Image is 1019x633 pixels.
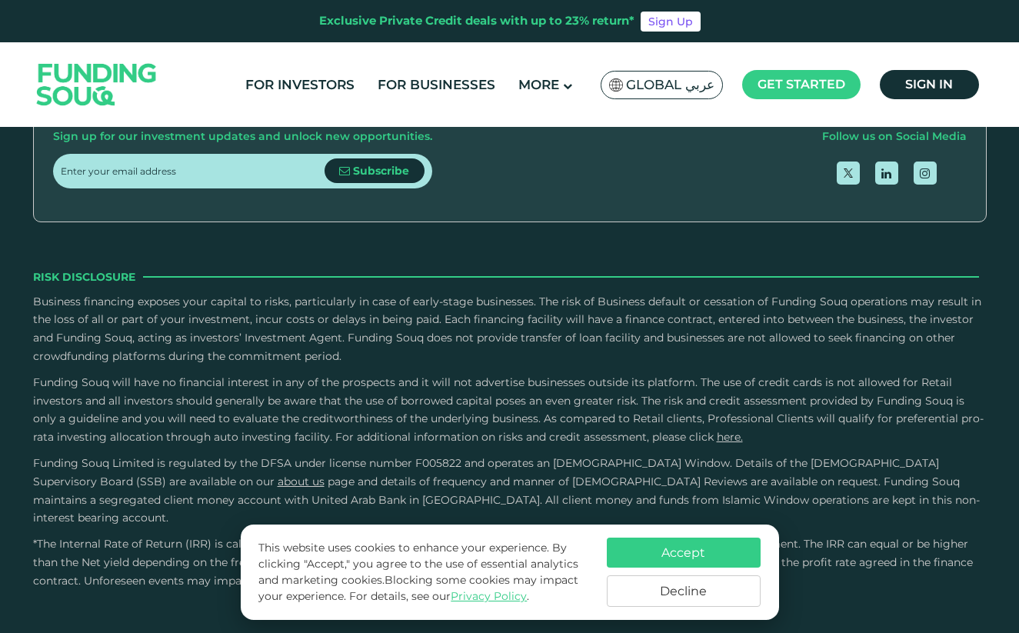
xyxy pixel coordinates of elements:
[914,162,937,185] a: open Instagram
[33,456,939,488] span: Funding Souq Limited is regulated by the DFSA under license number F005822 and operates an [DEMOG...
[905,77,953,92] span: Sign in
[278,475,325,488] a: About Us
[518,77,559,92] span: More
[319,12,634,30] div: Exclusive Private Credit deals with up to 23% return*
[626,76,714,94] span: Global عربي
[822,128,967,146] div: Follow us on Social Media
[374,72,499,98] a: For Businesses
[353,164,409,178] span: Subscribe
[33,375,984,444] span: Funding Souq will have no financial interest in any of the prospects and it will not advertise bu...
[880,70,979,99] a: Sign in
[258,540,591,605] p: This website uses cookies to enhance your experience. By clicking "Accept," you agree to the use ...
[641,12,701,32] a: Sign Up
[53,128,432,146] div: Sign up for our investment updates and unlock new opportunities.
[607,575,761,607] button: Decline
[609,78,623,92] img: SA Flag
[33,268,135,285] span: Risk Disclosure
[33,535,987,590] p: *The Internal Rate of Return (IRR) is calculated based on the cash flow profile, considering the ...
[241,72,358,98] a: For Investors
[451,589,527,603] a: Privacy Policy
[844,168,853,178] img: twitter
[607,538,761,568] button: Accept
[33,475,980,525] span: and details of frequency and manner of [DEMOGRAPHIC_DATA] Reviews are available on request. Fundi...
[717,430,743,444] a: here.
[61,154,325,188] input: Enter your email address
[349,589,529,603] span: For details, see our .
[758,77,845,92] span: Get started
[325,158,425,183] button: Subscribe
[328,475,355,488] span: page
[258,573,578,603] span: Blocking some cookies may impact your experience.
[22,45,172,123] img: Logo
[33,293,987,366] p: Business financing exposes your capital to risks, particularly in case of early-stage businesses....
[837,162,860,185] a: open Twitter
[875,162,898,185] a: open Linkedin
